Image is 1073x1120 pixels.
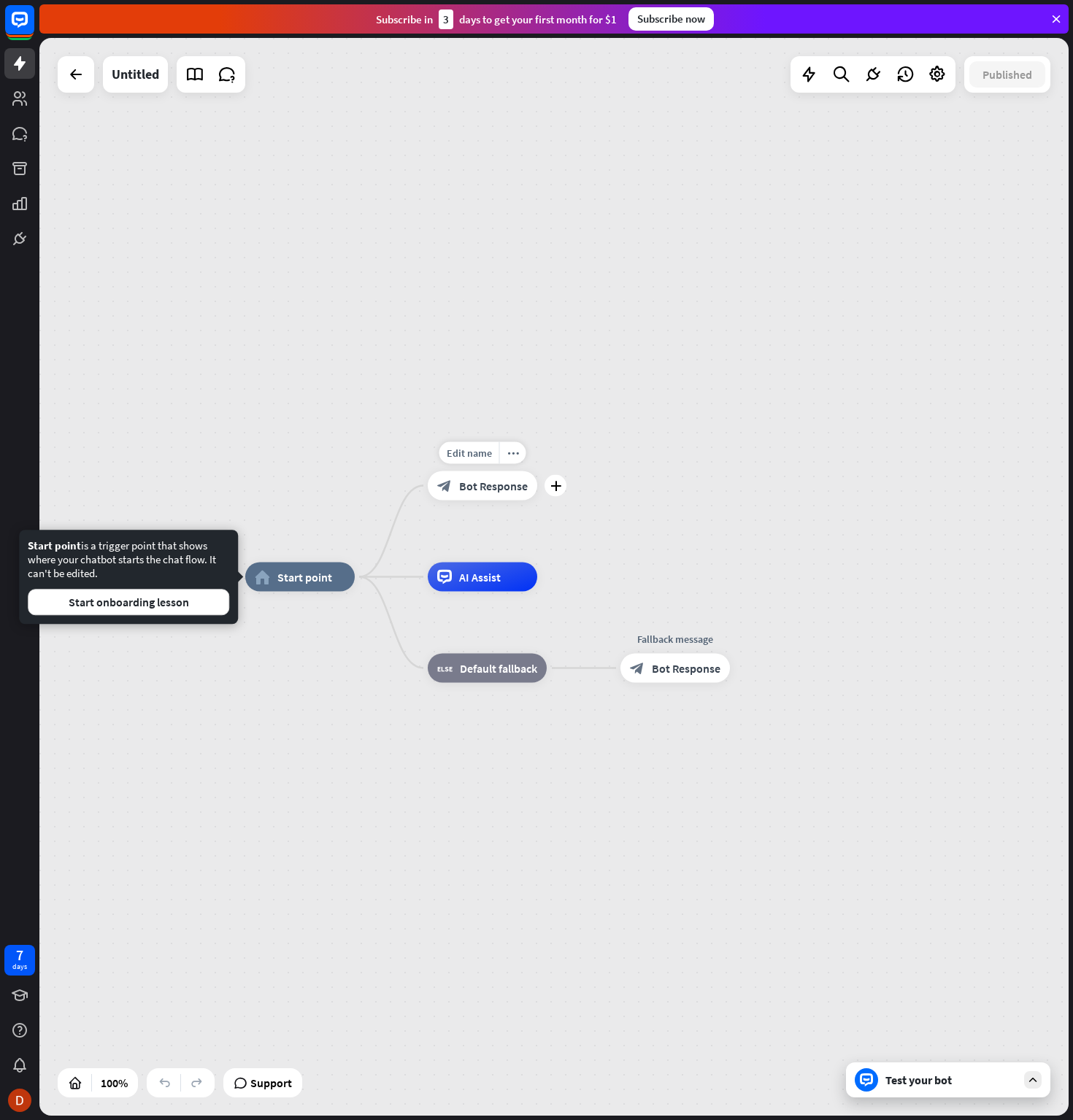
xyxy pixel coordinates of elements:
button: Start onboarding lesson [28,589,229,615]
i: block_bot_response [630,661,645,676]
span: Edit name [447,447,492,460]
button: Open LiveChat chat widget [12,6,55,50]
div: Subscribe in days to get your first month for $1 [376,9,617,29]
span: Start point [277,570,332,584]
div: is a trigger point that shows where your chatbot starts the chat flow. It can't be edited. [28,538,229,615]
span: Bot Response [652,661,720,676]
i: plus [550,481,561,491]
span: Default fallback [460,661,537,676]
div: 100% [96,1071,132,1094]
div: days [12,962,27,972]
span: AI Assist [459,570,501,584]
div: Untitled [112,56,159,93]
span: Support [250,1071,292,1094]
i: more_horiz [507,447,519,458]
a: 7 days [4,945,35,976]
span: Bot Response [459,479,528,493]
button: Published [969,61,1045,88]
div: 7 [16,949,23,962]
i: block_fallback [437,661,453,676]
i: home_2 [255,570,270,584]
div: Test your bot [885,1073,1017,1087]
div: 3 [439,9,453,29]
div: Fallback message [609,632,741,646]
div: Subscribe now [628,7,714,31]
i: block_bot_response [437,479,452,493]
span: Start point [28,538,81,552]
